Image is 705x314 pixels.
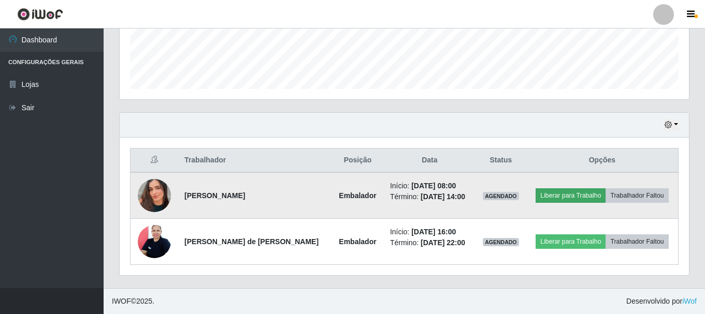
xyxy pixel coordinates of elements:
th: Trabalhador [178,148,332,173]
button: Trabalhador Faltou [606,234,668,249]
li: Término: [390,237,469,248]
strong: [PERSON_NAME] de [PERSON_NAME] [184,237,319,246]
button: Trabalhador Faltou [606,188,668,203]
img: 1705883176470.jpeg [138,219,171,263]
th: Opções [526,148,679,173]
span: IWOF [112,297,131,305]
li: Início: [390,181,469,191]
button: Liberar para Trabalho [536,188,606,203]
strong: Embalador [339,237,376,246]
button: Liberar para Trabalho [536,234,606,249]
th: Status [476,148,526,173]
strong: Embalador [339,191,376,200]
span: © 2025 . [112,296,154,307]
strong: [PERSON_NAME] [184,191,245,200]
img: 1750801890236.jpeg [138,166,171,225]
time: [DATE] 22:00 [421,238,465,247]
time: [DATE] 08:00 [411,182,456,190]
span: Desenvolvido por [626,296,697,307]
li: Início: [390,227,469,237]
time: [DATE] 16:00 [411,228,456,236]
img: CoreUI Logo [17,8,63,21]
time: [DATE] 14:00 [421,192,465,201]
span: AGENDADO [483,192,519,200]
th: Data [384,148,476,173]
th: Posição [332,148,384,173]
span: AGENDADO [483,238,519,246]
a: iWof [682,297,697,305]
li: Término: [390,191,469,202]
